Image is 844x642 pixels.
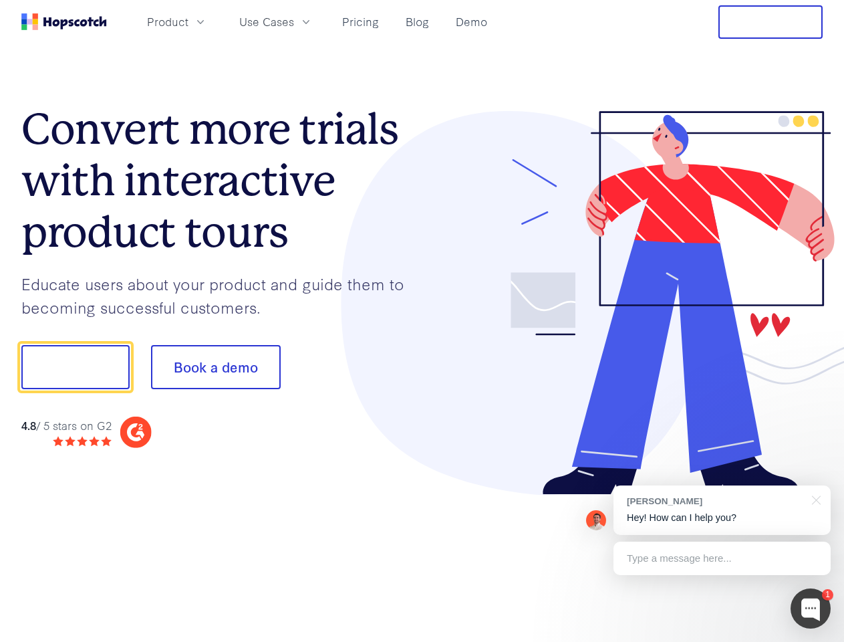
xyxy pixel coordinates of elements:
span: Product [147,13,188,30]
p: Educate users about your product and guide them to becoming successful customers. [21,272,422,318]
strong: 4.8 [21,417,36,433]
button: Show me! [21,345,130,389]
div: Type a message here... [613,542,831,575]
div: / 5 stars on G2 [21,417,112,434]
button: Use Cases [231,11,321,33]
img: Mark Spera [586,510,606,530]
div: [PERSON_NAME] [627,495,804,508]
h1: Convert more trials with interactive product tours [21,104,422,257]
p: Hey! How can I help you? [627,511,817,525]
span: Use Cases [239,13,294,30]
a: Home [21,13,107,30]
a: Blog [400,11,434,33]
div: 1 [822,589,833,601]
button: Free Trial [718,5,823,39]
a: Demo [450,11,493,33]
button: Product [139,11,215,33]
button: Book a demo [151,345,281,389]
a: Pricing [337,11,384,33]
